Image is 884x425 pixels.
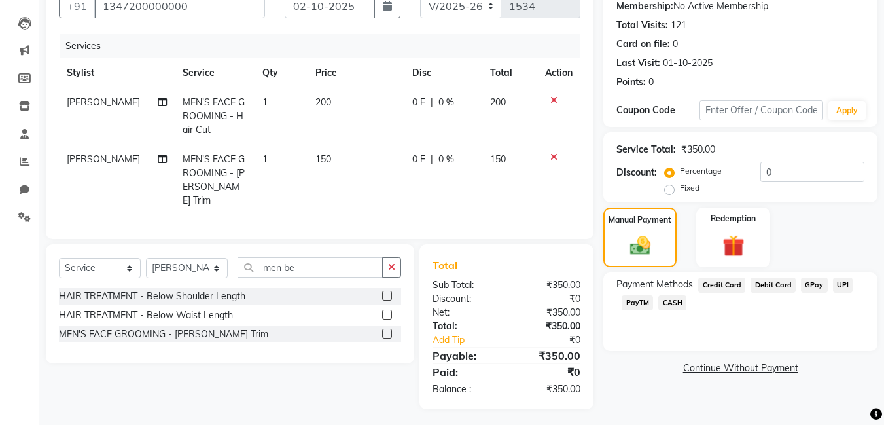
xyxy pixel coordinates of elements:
[255,58,308,88] th: Qty
[616,56,660,70] div: Last Visit:
[506,382,590,396] div: ₹350.00
[616,143,676,157] div: Service Total:
[490,96,506,108] span: 200
[616,37,670,51] div: Card on file:
[438,153,454,166] span: 0 %
[537,58,580,88] th: Action
[680,182,699,194] label: Fixed
[506,292,590,306] div: ₹0
[616,166,657,179] div: Discount:
[262,96,268,108] span: 1
[490,153,506,165] span: 150
[262,153,268,165] span: 1
[423,292,506,306] div: Discount:
[616,75,646,89] div: Points:
[506,306,590,320] div: ₹350.00
[412,153,425,166] span: 0 F
[622,295,653,310] span: PayTM
[673,37,678,51] div: 0
[506,348,590,363] div: ₹350.00
[698,278,745,293] span: Credit Card
[59,327,268,341] div: MEN'S FACE GROOMING - [PERSON_NAME] Trim
[663,56,713,70] div: 01-10-2025
[431,153,433,166] span: |
[60,34,590,58] div: Services
[699,100,823,120] input: Enter Offer / Coupon Code
[423,320,506,333] div: Total:
[680,165,722,177] label: Percentage
[716,232,751,259] img: _gift.svg
[648,75,654,89] div: 0
[238,257,383,278] input: Search or Scan
[616,18,668,32] div: Total Visits:
[59,58,175,88] th: Stylist
[506,278,590,292] div: ₹350.00
[423,382,506,396] div: Balance :
[183,153,245,206] span: MEN'S FACE GROOMING - [PERSON_NAME] Trim
[506,364,590,380] div: ₹0
[671,18,686,32] div: 121
[404,58,482,88] th: Disc
[412,96,425,109] span: 0 F
[609,214,671,226] label: Manual Payment
[315,96,331,108] span: 200
[183,96,245,136] span: MEN'S FACE GROOMING - Hair Cut
[423,278,506,292] div: Sub Total:
[59,289,245,303] div: HAIR TREATMENT - Below Shoulder Length
[67,96,140,108] span: [PERSON_NAME]
[521,333,591,347] div: ₹0
[423,364,506,380] div: Paid:
[616,103,699,117] div: Coupon Code
[67,153,140,165] span: [PERSON_NAME]
[423,306,506,320] div: Net:
[624,234,657,257] img: _cash.svg
[175,58,255,88] th: Service
[433,259,463,272] span: Total
[423,333,520,347] a: Add Tip
[801,278,828,293] span: GPay
[616,278,693,291] span: Payment Methods
[59,308,233,322] div: HAIR TREATMENT - Below Waist Length
[482,58,538,88] th: Total
[438,96,454,109] span: 0 %
[308,58,404,88] th: Price
[828,101,866,120] button: Apply
[506,320,590,333] div: ₹350.00
[315,153,331,165] span: 150
[431,96,433,109] span: |
[423,348,506,363] div: Payable:
[751,278,796,293] span: Debit Card
[833,278,853,293] span: UPI
[711,213,756,225] label: Redemption
[681,143,715,157] div: ₹350.00
[606,361,875,375] a: Continue Without Payment
[658,295,686,310] span: CASH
